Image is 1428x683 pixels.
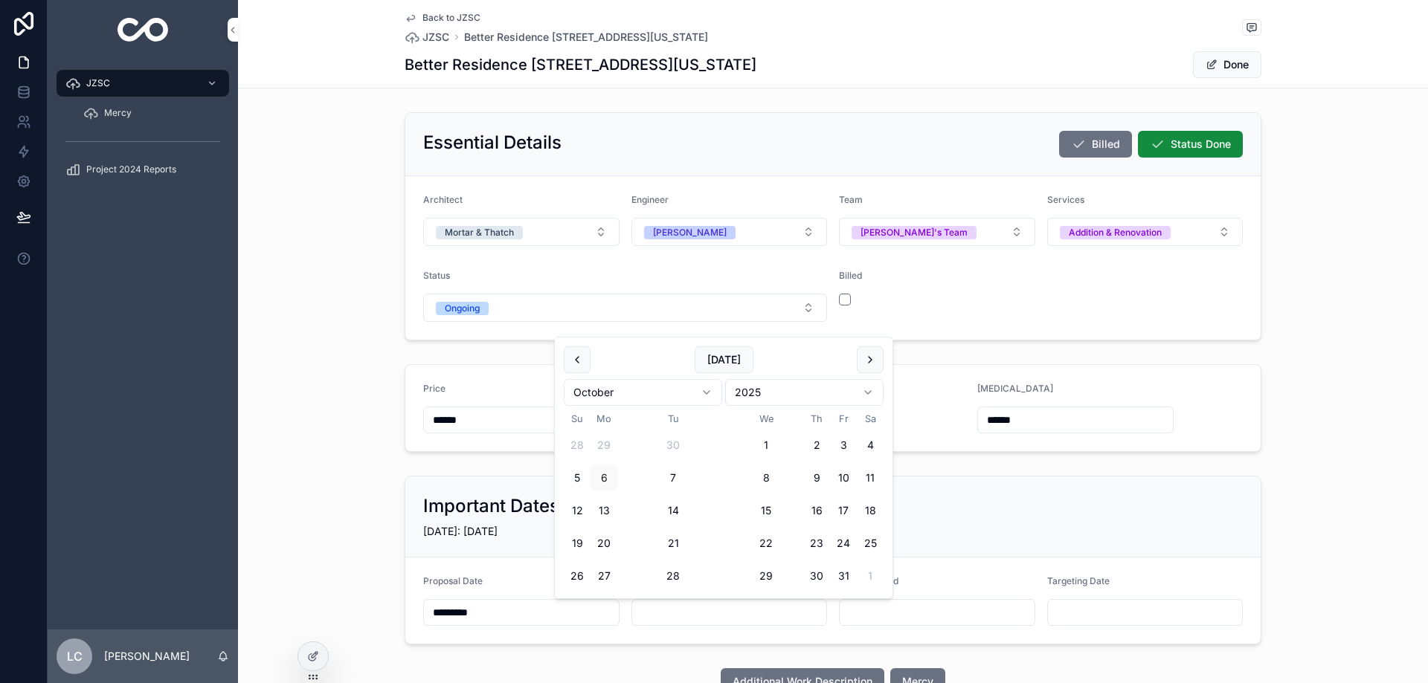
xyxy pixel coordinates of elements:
button: Monday, September 29th, 2025 [591,432,617,459]
button: Friday, October 24th, 2025 [830,530,857,557]
button: Thursday, October 16th, 2025 [803,497,830,524]
h1: Better Residence [STREET_ADDRESS][US_STATE] [405,54,756,75]
button: Today, Monday, October 6th, 2025 [591,464,617,491]
button: Select Button [1047,218,1244,246]
span: Services [1047,194,1084,205]
button: Sunday, October 26th, 2025 [564,563,591,589]
button: Friday, October 17th, 2025 [830,497,857,524]
button: Sunday, October 12th, 2025 [564,497,591,524]
button: Wednesday, October 22nd, 2025 [753,530,779,557]
h2: Important Dates [423,494,559,518]
button: Sunday, October 19th, 2025 [564,530,591,557]
button: [DATE] [695,346,753,373]
span: JZSC [422,30,449,45]
div: Mortar & Thatch [445,226,514,239]
span: JZSC [86,77,110,89]
a: JZSC [57,70,229,97]
th: Tuesday [617,412,729,426]
button: Wednesday, October 8th, 2025 [753,464,779,491]
table: October 2025 [564,412,884,589]
div: [PERSON_NAME]'s Team [861,226,968,239]
button: Thursday, October 23rd, 2025 [803,530,830,557]
button: Monday, October 27th, 2025 [591,563,617,589]
span: Billed [1092,137,1120,152]
button: Monday, October 13th, 2025 [591,497,617,524]
span: Architect [423,194,463,205]
div: Addition & Renovation [1069,226,1162,239]
span: LC [67,647,83,665]
button: Saturday, October 4th, 2025 [857,432,884,459]
button: Select Button [423,218,620,246]
button: Wednesday, October 15th, 2025 [753,497,779,524]
p: [PERSON_NAME] [104,649,190,664]
button: Friday, October 10th, 2025 [830,464,857,491]
span: Status Done [1171,137,1231,152]
button: Select Button [423,294,827,322]
button: Saturday, October 11th, 2025 [857,464,884,491]
span: Team [839,194,863,205]
button: Tuesday, October 7th, 2025 [660,464,686,491]
a: Project 2024 Reports [57,156,229,183]
a: Back to JZSC [405,12,480,24]
button: Friday, October 3rd, 2025 [830,432,857,459]
button: Select Button [631,218,828,246]
th: Monday [591,412,617,426]
button: Saturday, October 25th, 2025 [857,530,884,557]
th: Saturday [857,412,884,426]
button: Billed [1059,131,1132,158]
div: [PERSON_NAME] [653,226,727,239]
span: Project 2024 Reports [86,164,176,175]
span: Billed [839,270,862,281]
a: Better Residence [STREET_ADDRESS][US_STATE] [464,30,708,45]
button: Select Button [839,218,1035,246]
span: Mercy [104,107,132,119]
button: Done [1193,51,1261,78]
span: Back to JZSC [422,12,480,24]
button: Wednesday, October 1st, 2025 [753,432,779,459]
th: Friday [830,412,857,426]
span: Status [423,270,450,281]
div: scrollable content [48,59,238,202]
button: Thursday, October 30th, 2025 [803,563,830,589]
button: Wednesday, October 29th, 2025 [753,563,779,589]
h2: Essential Details [423,131,562,155]
button: Friday, October 31st, 2025 [830,563,857,589]
button: Saturday, November 1st, 2025 [857,563,884,589]
button: Thursday, October 2nd, 2025 [803,432,830,459]
button: Tuesday, September 30th, 2025 [660,432,686,459]
button: Tuesday, October 28th, 2025 [660,563,686,589]
th: Thursday [803,412,830,426]
span: [DATE]: [DATE] [423,525,498,537]
th: Wednesday [729,412,803,426]
button: Tuesday, October 21st, 2025 [660,530,686,557]
th: Sunday [564,412,591,426]
span: [MEDICAL_DATA] [977,383,1053,394]
span: Engineer [631,194,669,205]
button: Monday, October 20th, 2025 [591,530,617,557]
img: App logo [118,18,169,42]
span: Proposal Date [423,575,483,586]
span: Targeting Date [1047,575,1110,586]
button: Sunday, September 28th, 2025 [564,432,591,459]
button: Sunday, October 5th, 2025 [564,464,591,491]
span: Price [423,383,446,394]
div: Ongoing [445,302,480,315]
button: Status Done [1138,131,1243,158]
button: Thursday, October 9th, 2025 [803,464,830,491]
a: JZSC [405,30,449,45]
button: Tuesday, October 14th, 2025 [660,497,686,524]
button: Saturday, October 18th, 2025 [857,497,884,524]
a: Mercy [74,100,229,126]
